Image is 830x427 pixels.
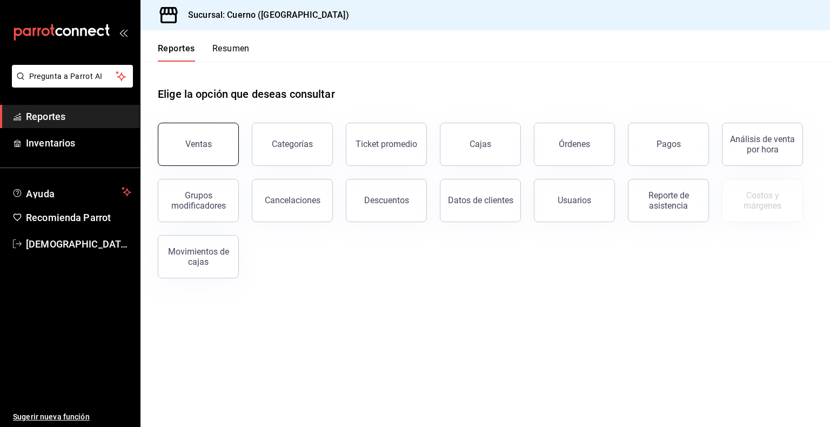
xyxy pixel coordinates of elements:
a: Pregunta a Parrot AI [8,78,133,90]
div: Descuentos [364,195,409,205]
div: navigation tabs [158,43,250,62]
div: Ticket promedio [356,139,417,149]
div: Ventas [185,139,212,149]
button: Cancelaciones [252,179,333,222]
div: Órdenes [559,139,590,149]
div: Costos y márgenes [729,190,796,211]
button: Pagos [628,123,709,166]
div: Reporte de asistencia [635,190,702,211]
div: Análisis de venta por hora [729,134,796,155]
div: Grupos modificadores [165,190,232,211]
div: Categorías [272,139,313,149]
button: Reporte de asistencia [628,179,709,222]
button: open_drawer_menu [119,28,128,37]
div: Pagos [657,139,681,149]
span: Inventarios [26,136,131,150]
a: Cajas [440,123,521,166]
span: Pregunta a Parrot AI [29,71,116,82]
button: Grupos modificadores [158,179,239,222]
h1: Elige la opción que deseas consultar [158,86,335,102]
button: Categorías [252,123,333,166]
span: Ayuda [26,185,117,198]
button: Ticket promedio [346,123,427,166]
span: Sugerir nueva función [13,411,131,423]
button: Usuarios [534,179,615,222]
button: Resumen [212,43,250,62]
button: Análisis de venta por hora [722,123,803,166]
button: Ventas [158,123,239,166]
button: Datos de clientes [440,179,521,222]
button: Contrata inventarios para ver este reporte [722,179,803,222]
button: Descuentos [346,179,427,222]
div: Cajas [470,138,492,151]
div: Usuarios [558,195,591,205]
button: Reportes [158,43,195,62]
span: [DEMOGRAPHIC_DATA][PERSON_NAME] [26,237,131,251]
button: Órdenes [534,123,615,166]
button: Pregunta a Parrot AI [12,65,133,88]
div: Datos de clientes [448,195,513,205]
span: Reportes [26,109,131,124]
span: Recomienda Parrot [26,210,131,225]
h3: Sucursal: Cuerno ([GEOGRAPHIC_DATA]) [179,9,349,22]
button: Movimientos de cajas [158,235,239,278]
div: Movimientos de cajas [165,246,232,267]
div: Cancelaciones [265,195,320,205]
